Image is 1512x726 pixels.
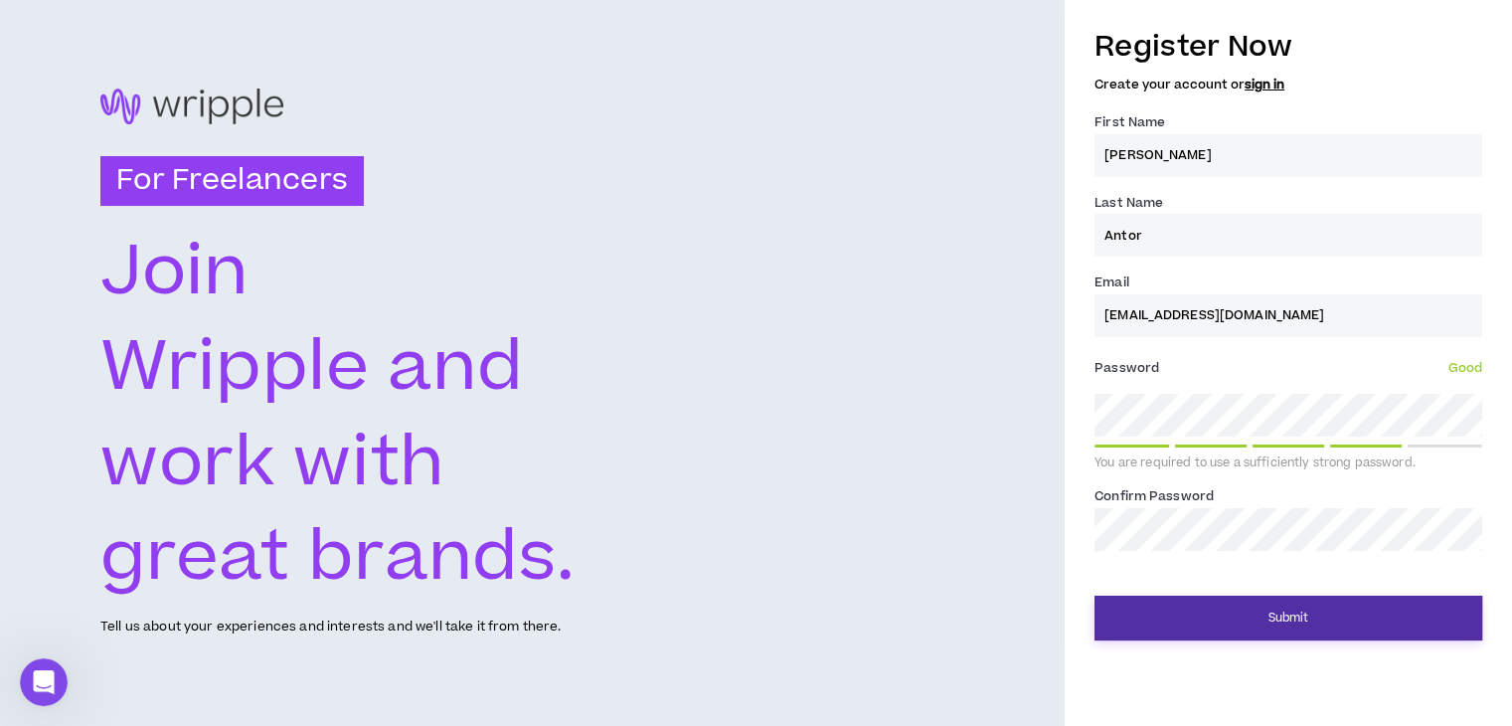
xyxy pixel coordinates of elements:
[1094,596,1482,640] button: Submit
[1094,106,1165,138] label: First Name
[1094,294,1482,337] input: Enter Email
[100,618,561,636] p: Tell us about your experiences and interests and we'll take it from there.
[1448,359,1482,377] span: Good
[1094,480,1214,512] label: Confirm Password
[1094,134,1482,177] input: First name
[1094,26,1482,68] h3: Register Now
[20,658,68,706] iframe: Intercom live chat
[100,508,580,607] text: great brands.
[100,156,364,206] h3: For Freelancers
[1245,76,1284,93] a: sign in
[1094,214,1482,257] input: Last name
[100,318,523,417] text: Wripple and
[1094,359,1159,377] span: Password
[1094,267,1129,298] label: Email
[1094,455,1482,471] div: You are required to use a sufficiently strong password.
[1094,187,1163,219] label: Last Name
[1094,78,1482,91] h5: Create your account or
[100,414,445,512] text: work with
[100,223,249,321] text: Join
